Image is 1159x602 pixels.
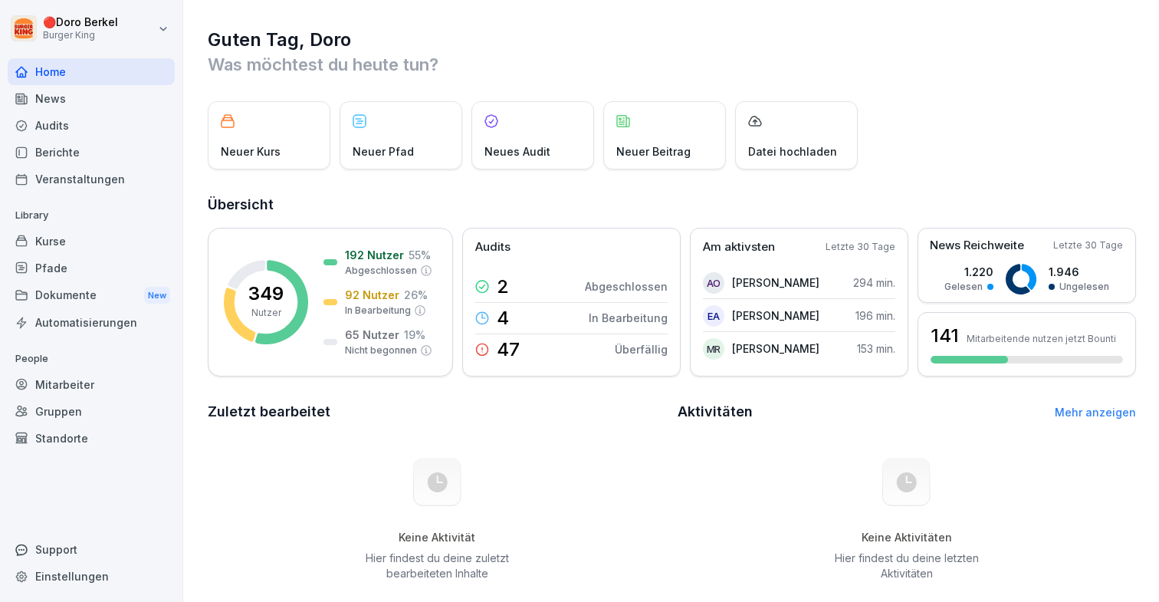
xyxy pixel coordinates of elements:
[360,551,514,581] p: Hier findest du deine zuletzt bearbeiteten Inhalte
[944,280,983,294] p: Gelesen
[589,310,668,326] p: In Bearbeitung
[345,287,399,303] p: 92 Nutzer
[497,278,509,296] p: 2
[208,401,667,423] h2: Zuletzt bearbeitet
[944,264,993,280] p: 1.220
[251,306,281,320] p: Nutzer
[345,247,404,263] p: 192 Nutzer
[404,327,425,343] p: 19 %
[1053,238,1123,252] p: Letzte 30 Tage
[8,255,175,281] a: Pfade
[732,308,819,324] p: [PERSON_NAME]
[208,52,1136,77] p: Was möchtest du heute tun?
[409,247,431,263] p: 55 %
[615,341,668,357] p: Überfällig
[829,551,984,581] p: Hier findest du deine letzten Aktivitäten
[616,143,691,160] p: Neuer Beitrag
[8,371,175,398] a: Mitarbeiter
[43,16,118,29] p: 🔴 Doro Berkel
[703,272,724,294] div: AO
[8,281,175,310] div: Dokumente
[8,85,175,112] a: News
[857,340,895,357] p: 153 min.
[345,327,399,343] p: 65 Nutzer
[8,166,175,192] a: Veranstaltungen
[404,287,428,303] p: 26 %
[829,531,984,544] h5: Keine Aktivitäten
[8,228,175,255] a: Kurse
[497,340,520,359] p: 47
[855,308,895,324] p: 196 min.
[475,238,511,256] p: Audits
[703,305,724,327] div: EA
[345,344,417,357] p: Nicht begonnen
[8,139,175,166] a: Berichte
[1059,280,1109,294] p: Ungelesen
[8,309,175,336] a: Automatisierungen
[748,143,837,160] p: Datei hochladen
[1055,406,1136,419] a: Mehr anzeigen
[1049,264,1109,280] p: 1.946
[8,563,175,590] a: Einstellungen
[8,112,175,139] a: Audits
[826,240,895,254] p: Letzte 30 Tage
[8,58,175,85] a: Home
[8,398,175,425] a: Gruppen
[8,347,175,371] p: People
[703,238,775,256] p: Am aktivsten
[853,275,895,291] p: 294 min.
[144,287,170,304] div: New
[8,536,175,563] div: Support
[8,203,175,228] p: Library
[208,28,1136,52] h1: Guten Tag, Doro
[360,531,514,544] h5: Keine Aktivität
[585,278,668,294] p: Abgeschlossen
[8,425,175,452] a: Standorte
[8,281,175,310] a: DokumenteNew
[703,338,724,360] div: MR
[345,264,417,278] p: Abgeschlossen
[248,285,284,303] p: 349
[967,333,1116,344] p: Mitarbeitende nutzen jetzt Bounti
[930,237,1024,255] p: News Reichweite
[497,309,509,327] p: 4
[221,143,281,160] p: Neuer Kurs
[353,143,414,160] p: Neuer Pfad
[43,30,118,41] p: Burger King
[732,275,819,291] p: [PERSON_NAME]
[732,340,819,357] p: [PERSON_NAME]
[678,401,753,423] h2: Aktivitäten
[931,323,959,349] h3: 141
[484,143,550,160] p: Neues Audit
[345,304,411,317] p: In Bearbeitung
[208,194,1136,215] h2: Übersicht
